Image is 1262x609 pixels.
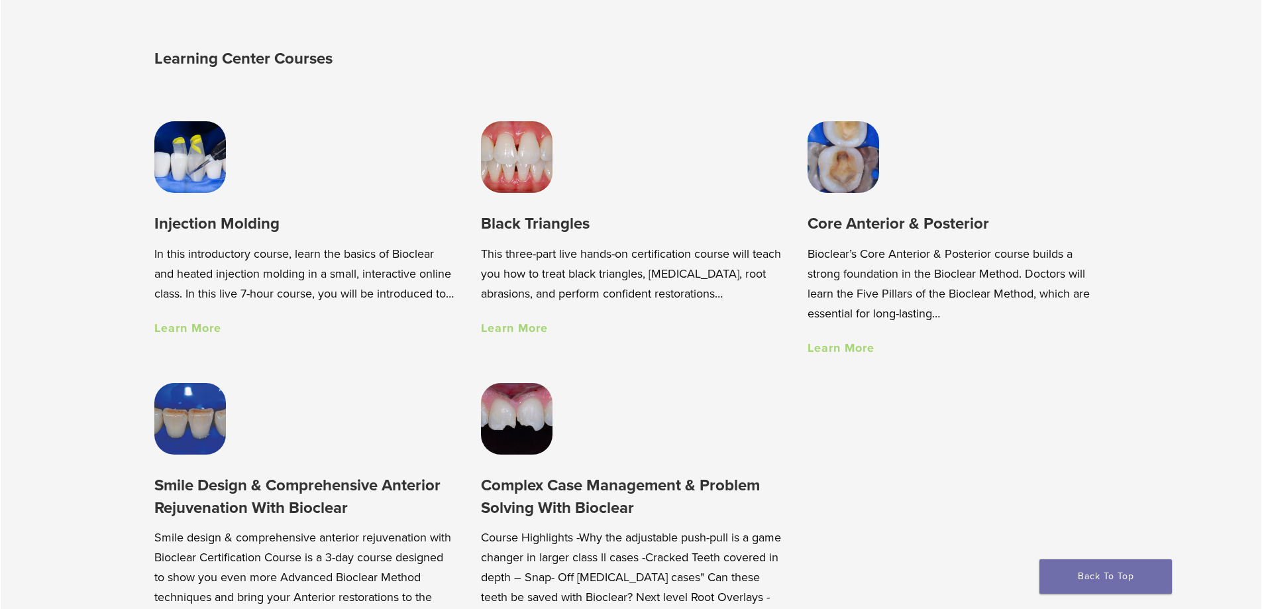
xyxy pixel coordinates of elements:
h3: Core Anterior & Posterior [808,213,1108,235]
h3: Black Triangles [481,213,781,235]
h3: Smile Design & Comprehensive Anterior Rejuvenation With Bioclear [154,474,454,519]
p: Bioclear’s Core Anterior & Posterior course builds a strong foundation in the Bioclear Method. Do... [808,244,1108,323]
a: Learn More [808,341,874,355]
a: Learn More [481,321,548,335]
a: Learn More [154,321,221,335]
p: In this introductory course, learn the basics of Bioclear and heated injection molding in a small... [154,244,454,304]
a: Back To Top [1039,559,1172,594]
h3: Complex Case Management & Problem Solving With Bioclear [481,474,781,519]
h3: Injection Molding [154,213,454,235]
p: This three-part live hands-on certification course will teach you how to treat black triangles, [... [481,244,781,304]
h2: Learning Center Courses [154,43,635,75]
